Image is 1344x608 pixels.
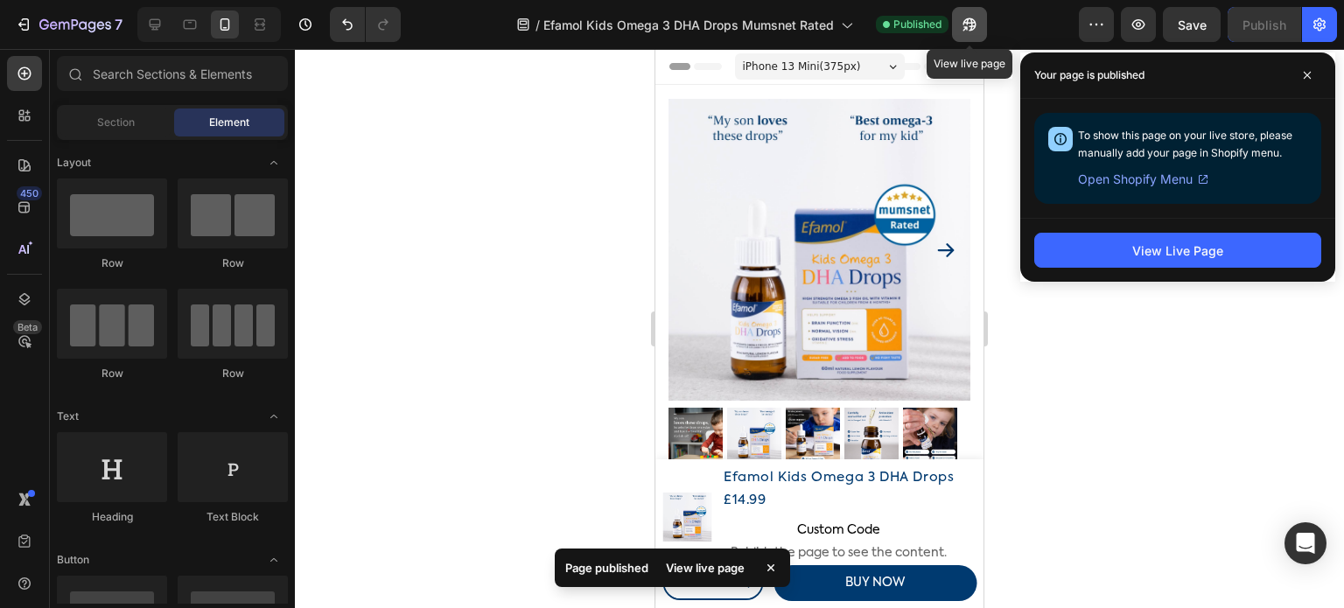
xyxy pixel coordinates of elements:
div: View live page [655,556,755,580]
span: Layout [57,155,91,171]
span: Text [57,409,79,424]
div: Beta [13,320,42,334]
p: Page published [565,559,648,577]
button: View Live Page [1034,233,1321,268]
button: Publish [1228,7,1301,42]
span: Element [209,115,249,130]
div: Text Block [178,509,288,525]
p: Your page is published [1034,66,1144,84]
div: View Live Page [1132,241,1223,260]
iframe: Design area [655,49,983,608]
div: Open Intercom Messenger [1284,522,1326,564]
div: Publish [1242,16,1286,34]
span: Efamol Kids Omega 3 DHA Drops Mumsnet Rated [543,16,834,34]
button: 7 [7,7,130,42]
div: 450 [17,186,42,200]
div: Row [57,255,167,271]
span: / [535,16,540,34]
span: Toggle open [260,402,288,430]
span: Toggle open [260,546,288,574]
span: Toggle open [260,149,288,177]
span: Open Shopify Menu [1078,169,1193,190]
div: Row [57,366,167,381]
span: Section [97,115,135,130]
input: Search Sections & Elements [57,56,288,91]
p: 7 [115,14,122,35]
div: Row [178,366,288,381]
button: Save [1163,7,1221,42]
span: Button [57,552,89,568]
div: Row [178,255,288,271]
div: Heading [57,509,167,525]
span: Published [893,17,941,32]
span: Save [1178,17,1207,32]
span: To show this page on your live store, please manually add your page in Shopify menu. [1078,129,1292,159]
div: Undo/Redo [330,7,401,42]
